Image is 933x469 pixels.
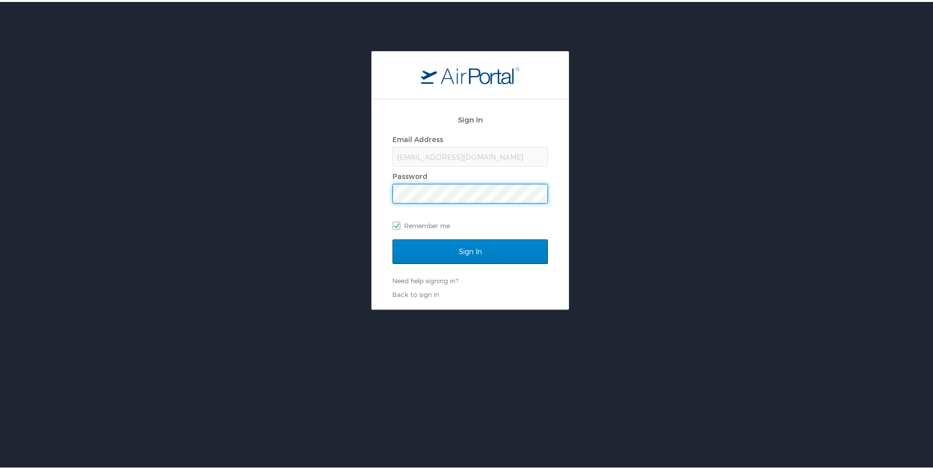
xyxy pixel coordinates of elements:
img: logo [421,64,519,82]
a: Back to sign in [392,289,439,296]
label: Password [392,170,427,178]
h2: Sign In [392,112,548,123]
label: Email Address [392,133,443,142]
input: Sign In [392,237,548,262]
label: Remember me [392,216,548,231]
a: Need help signing in? [392,275,458,283]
